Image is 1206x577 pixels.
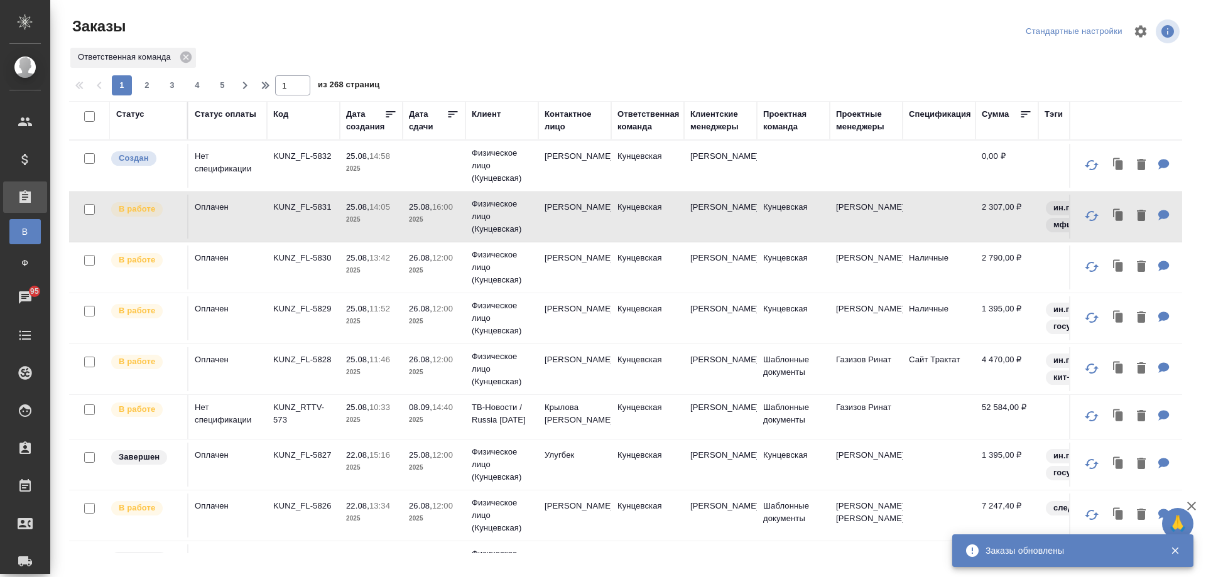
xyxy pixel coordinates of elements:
td: 7 247,40 ₽ [975,493,1038,537]
div: Дата создания [346,108,384,133]
p: 2025 [346,315,396,328]
div: Спецификация [909,108,971,121]
div: Выставляет КМ при направлении счета или после выполнения всех работ/сдачи заказа клиенту. Окончат... [110,449,181,466]
td: 2 790,00 ₽ [975,245,1038,289]
p: 22.08, [346,450,369,460]
p: 25.08, [346,304,369,313]
p: 22.08, [409,552,432,561]
p: KUNZ_FL-5830 [273,252,334,264]
p: Завершен [119,553,160,565]
td: Кунцевская [611,493,684,537]
p: Физическое лицо (Кунцевская) [472,446,532,483]
div: Клиентские менеджеры [690,108,751,133]
p: 12:00 [432,501,453,510]
td: Улугбек [538,443,611,487]
td: Кунцевская [611,395,684,439]
button: Удалить [1131,305,1152,331]
button: Удалить [1131,153,1152,178]
span: 4 [187,79,207,92]
td: Кунцевская [757,443,830,487]
td: [PERSON_NAME] [538,296,611,340]
p: 2025 [409,414,459,426]
p: 26.08, [409,355,432,364]
td: Кунцевская [757,296,830,340]
div: Статус оплаты [195,108,256,121]
td: Кунцевская [611,245,684,289]
p: 2025 [346,366,396,379]
td: Кунцевская [611,144,684,188]
td: 1 395,00 ₽ [975,296,1038,340]
p: Физическое лицо (Кунцевская) [472,350,532,388]
p: ТВ-Новости / Russia [DATE] [472,401,532,426]
span: 5 [212,79,232,92]
td: Нет спецификации [188,395,267,439]
p: ин.паспорт [1053,303,1099,316]
p: 2025 [346,213,396,226]
td: Кунцевская [757,195,830,239]
div: ин.паспорт, узб-рус, госуслуги [1045,448,1183,482]
p: 15:16 [369,450,390,460]
p: 25.08, [409,450,432,460]
p: 12:00 [432,253,453,262]
td: [PERSON_NAME] [538,144,611,188]
td: Наличные [903,296,975,340]
p: ин.паспорт [1053,202,1099,214]
div: Выставляет ПМ после принятия заказа от КМа [110,353,181,370]
button: Удалить [1131,254,1152,280]
p: 11:46 [369,355,390,364]
span: Посмотреть информацию [1156,19,1182,43]
p: 08.09, [409,402,432,412]
span: В [16,225,35,238]
button: 3 [162,75,182,95]
button: Удалить [1131,451,1152,477]
p: 22.08, [346,552,369,561]
p: Завершен [119,451,160,463]
td: Кунцевская [611,296,684,340]
td: [PERSON_NAME] [684,144,757,188]
td: Шаблонные документы [757,347,830,391]
button: Обновить [1077,353,1107,384]
p: Ответственная команда [78,51,175,63]
p: KUNZ_RTTV-573 [273,401,334,426]
span: Заказы [69,16,126,36]
td: [PERSON_NAME] [684,245,757,289]
p: KUNZ_FL-5829 [273,303,334,315]
p: 2025 [409,264,459,277]
p: 25.08, [346,202,369,212]
button: Клонировать [1107,203,1131,229]
p: 13:03 [369,552,390,561]
p: Физическое лицо (Кунцевская) [472,249,532,286]
button: 2 [137,75,157,95]
td: 4 470,00 ₽ [975,347,1038,391]
p: ин.паспорт [1053,354,1099,367]
span: 🙏 [1167,510,1188,537]
div: Проектная команда [763,108,823,133]
td: [PERSON_NAME] [684,296,757,340]
p: 2025 [409,461,459,474]
td: Кунцевская [757,245,830,289]
td: [PERSON_NAME] [684,493,757,537]
button: 4 [187,75,207,95]
td: [PERSON_NAME] [538,245,611,289]
p: 25.08, [409,202,432,212]
span: Ф [16,257,35,269]
p: 26.08, [409,253,432,262]
button: Клонировать [1107,305,1131,331]
td: 2 307,00 ₽ [975,195,1038,239]
span: 2 [137,79,157,92]
p: мфц [1053,218,1072,231]
td: Газизов Ринат [830,347,903,391]
p: В работе [119,502,155,514]
p: 11:52 [369,304,390,313]
div: Дата сдачи [409,108,447,133]
td: Оплачен [188,245,267,289]
button: 5 [212,75,232,95]
span: из 268 страниц [318,77,379,95]
p: 22.08, [346,501,369,510]
td: Шаблонные документы [757,395,830,439]
div: ин.паспорт, тур-рус, мфц [1045,200,1183,234]
p: 25.08, [346,151,369,161]
div: Тэги [1045,108,1063,121]
div: ин.паспорт, ВУ, кит-рус [1045,352,1183,386]
div: Выставляется автоматически при создании заказа [110,150,181,167]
